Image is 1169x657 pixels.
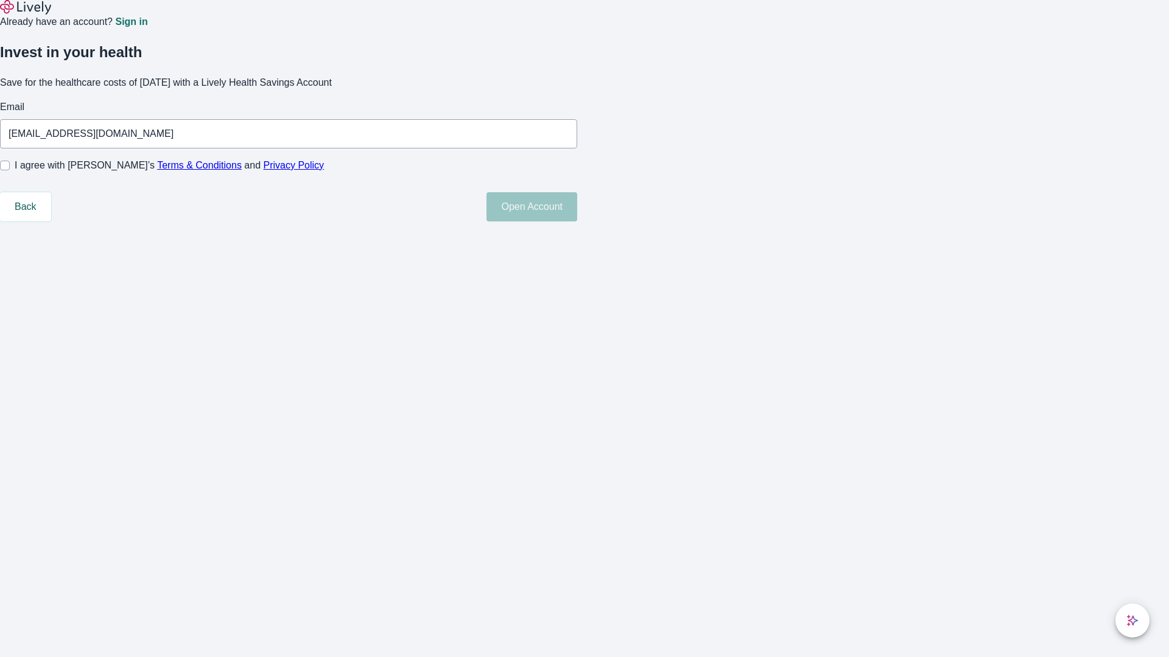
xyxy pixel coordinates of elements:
a: Privacy Policy [264,160,325,170]
svg: Lively AI Assistant [1126,614,1139,627]
a: Sign in [115,17,147,27]
a: Terms & Conditions [157,160,242,170]
span: I agree with [PERSON_NAME]’s and [15,158,324,173]
button: chat [1115,603,1150,638]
